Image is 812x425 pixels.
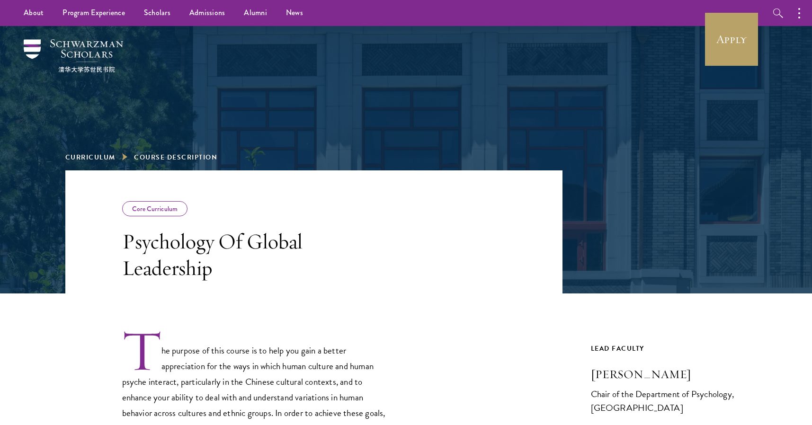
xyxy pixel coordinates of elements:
a: Curriculum [65,152,116,162]
div: Core Curriculum [122,201,188,216]
div: Chair of the Department of Psychology, [GEOGRAPHIC_DATA] [591,387,747,415]
h3: [PERSON_NAME] [591,366,747,382]
a: Apply [705,13,758,66]
h3: Psychology Of Global Leadership [122,228,392,281]
img: Schwarzman Scholars [24,39,123,72]
div: Lead Faculty [591,343,747,354]
span: Course Description [134,152,217,162]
